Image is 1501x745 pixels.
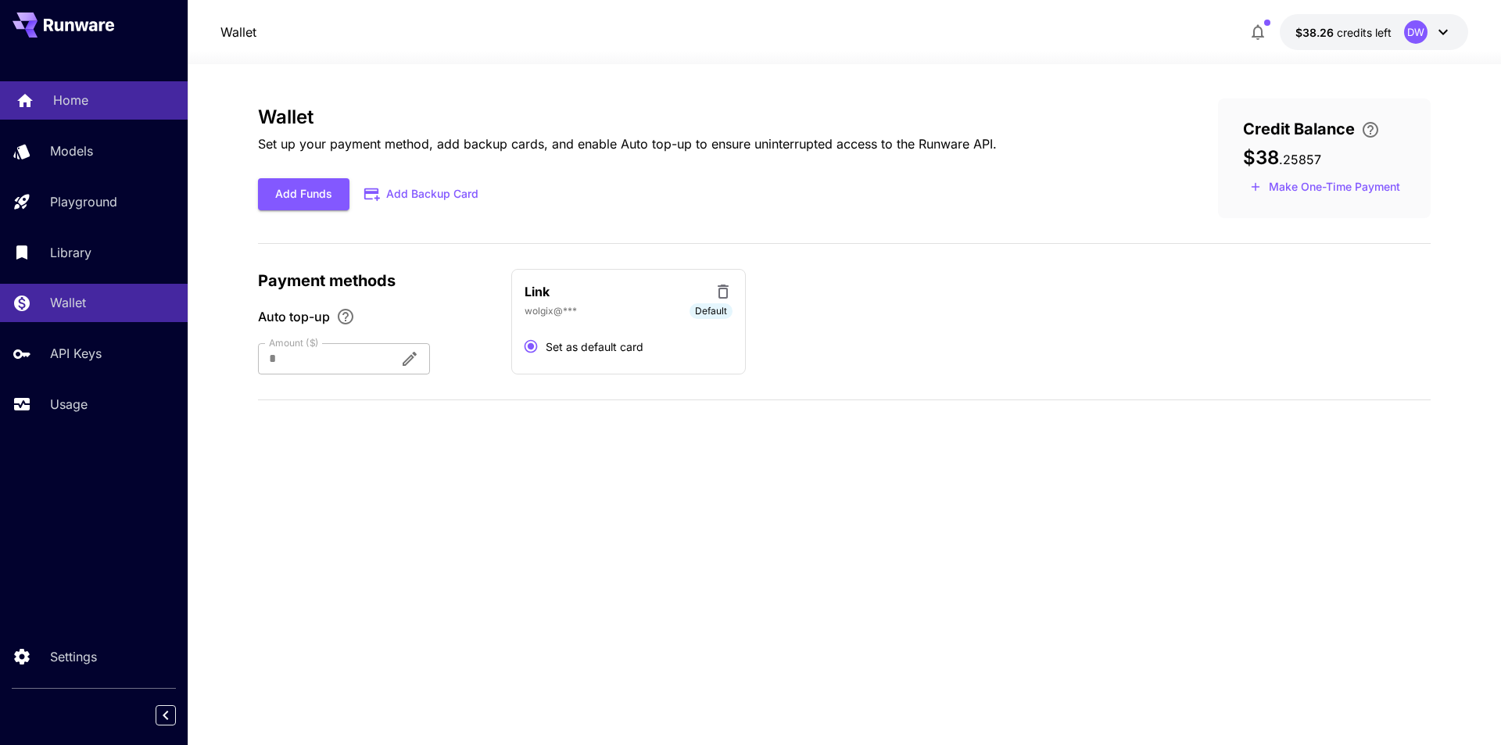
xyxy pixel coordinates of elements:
[269,336,319,349] label: Amount ($)
[258,134,997,153] p: Set up your payment method, add backup cards, and enable Auto top-up to ensure uninterrupted acce...
[1279,152,1321,167] span: . 25857
[1243,146,1279,169] span: $38
[690,304,733,318] span: Default
[258,269,493,292] p: Payment methods
[258,106,997,128] h3: Wallet
[258,178,349,210] button: Add Funds
[1295,24,1392,41] div: $38.25857
[1355,120,1386,139] button: Enter your card details and choose an Auto top-up amount to avoid service interruptions. We'll au...
[546,338,643,355] span: Set as default card
[258,307,330,326] span: Auto top-up
[330,307,361,326] button: Enable Auto top-up to ensure uninterrupted service. We'll automatically bill the chosen amount wh...
[50,141,93,160] p: Models
[50,243,91,262] p: Library
[220,23,256,41] nav: breadcrumb
[50,647,97,666] p: Settings
[1243,117,1355,141] span: Credit Balance
[50,192,117,211] p: Playground
[1404,20,1428,44] div: DW
[1243,175,1407,199] button: Make a one-time, non-recurring payment
[53,91,88,109] p: Home
[50,344,102,363] p: API Keys
[525,282,550,301] p: Link
[167,701,188,729] div: Collapse sidebar
[220,23,256,41] a: Wallet
[156,705,176,725] button: Collapse sidebar
[50,293,86,312] p: Wallet
[50,395,88,414] p: Usage
[349,179,495,210] button: Add Backup Card
[1337,26,1392,39] span: credits left
[1280,14,1468,50] button: $38.25857DW
[1295,26,1337,39] span: $38.26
